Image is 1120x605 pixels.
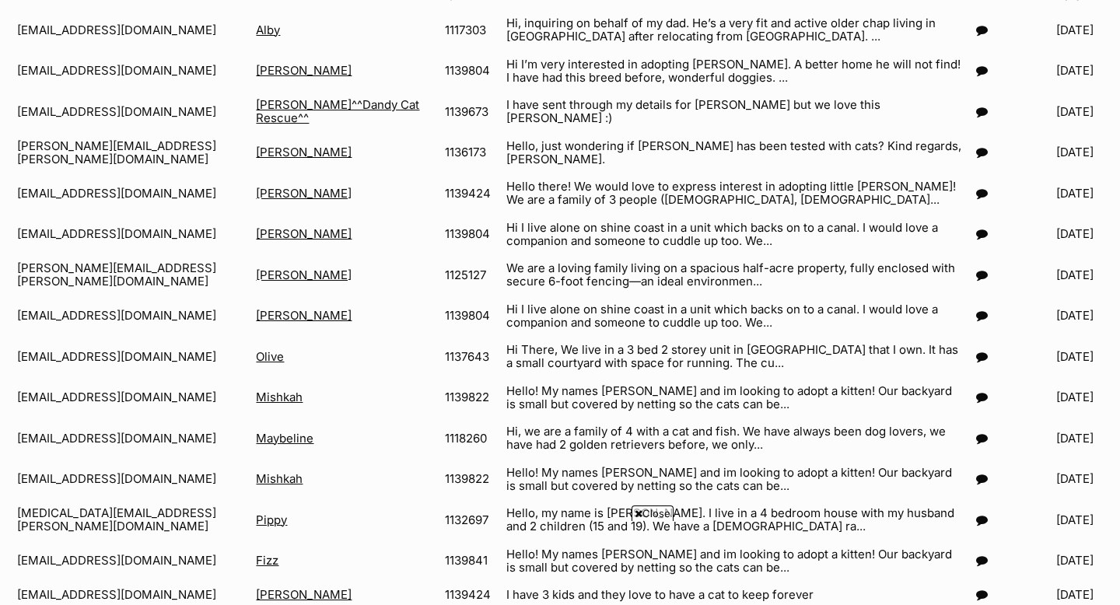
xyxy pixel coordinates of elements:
[1056,378,1109,418] td: [DATE]
[500,500,968,540] td: Hello, my name is [PERSON_NAME]. I live in a 4 bedroom house with my husband and 2 children (15 a...
[11,10,248,50] td: [EMAIL_ADDRESS][DOMAIN_NAME]
[11,500,248,540] td: [MEDICAL_DATA][EMAIL_ADDRESS][PERSON_NAME][DOMAIN_NAME]
[439,215,499,254] td: 1139804
[500,378,968,418] td: Hello! My names [PERSON_NAME] and im looking to adopt a kitten! Our backyard is small but covered...
[500,51,968,91] td: Hi I’m very interested in adopting [PERSON_NAME]. A better home he will not find! I have had this...
[11,296,248,336] td: [EMAIL_ADDRESS][DOMAIN_NAME]
[256,145,352,159] a: [PERSON_NAME]
[11,133,248,173] td: [PERSON_NAME][EMAIL_ADDRESS][PERSON_NAME][DOMAIN_NAME]
[500,10,968,50] td: Hi, inquiring on behalf of my dad. He’s a very fit and active older chap living in [GEOGRAPHIC_DA...
[11,255,248,295] td: [PERSON_NAME][EMAIL_ADDRESS][PERSON_NAME][DOMAIN_NAME]
[1056,215,1109,254] td: [DATE]
[11,173,248,213] td: [EMAIL_ADDRESS][DOMAIN_NAME]
[1056,296,1109,336] td: [DATE]
[500,337,968,376] td: Hi There, We live in a 3 bed 2 storey unit in [GEOGRAPHIC_DATA] that I own. It has a small courty...
[500,460,968,499] td: Hello! My names [PERSON_NAME] and im looking to adopt a kitten! Our backyard is small but covered...
[256,226,352,241] a: [PERSON_NAME]
[439,255,499,295] td: 1125127
[439,460,499,499] td: 1139822
[256,63,352,78] a: [PERSON_NAME]
[11,418,248,458] td: [EMAIL_ADDRESS][DOMAIN_NAME]
[439,92,499,131] td: 1139673
[11,215,248,254] td: [EMAIL_ADDRESS][DOMAIN_NAME]
[500,133,968,173] td: Hello, just wondering if [PERSON_NAME] has been tested with cats? Kind regards, [PERSON_NAME].
[500,92,968,131] td: I have sent through my details for [PERSON_NAME] but we love this [PERSON_NAME] :)
[1056,51,1109,91] td: [DATE]
[256,23,280,37] a: Alby
[256,268,352,282] a: [PERSON_NAME]
[11,378,248,418] td: [EMAIL_ADDRESS][DOMAIN_NAME]
[439,10,499,50] td: 1117303
[11,92,248,131] td: [EMAIL_ADDRESS][DOMAIN_NAME]
[1056,418,1109,458] td: [DATE]
[11,460,248,499] td: [EMAIL_ADDRESS][DOMAIN_NAME]
[439,500,499,540] td: 1132697
[1056,173,1109,213] td: [DATE]
[439,296,499,336] td: 1139804
[500,296,968,336] td: Hi I live alone on shine coast in a unit which backs on to a canal. I would love a companion and ...
[256,587,352,602] a: [PERSON_NAME]
[500,173,968,213] td: Hello there! We would love to express interest in adopting little [PERSON_NAME]! We are a family ...
[256,431,313,446] a: Maybeline
[256,512,287,527] a: Pippy
[11,337,248,376] td: [EMAIL_ADDRESS][DOMAIN_NAME]
[256,390,303,404] a: Mishkah
[256,471,303,486] a: Mishkah
[439,173,499,213] td: 1139424
[1056,255,1109,295] td: [DATE]
[500,215,968,254] td: Hi I live alone on shine coast in a unit which backs on to a canal. I would love a companion and ...
[500,418,968,458] td: Hi, we are a family of 4 with a cat and fish. We have always been dog lovers, we have had 2 golde...
[256,553,278,568] a: Fizz
[1056,133,1109,173] td: [DATE]
[11,51,248,91] td: [EMAIL_ADDRESS][DOMAIN_NAME]
[1056,92,1109,131] td: [DATE]
[256,308,352,323] a: [PERSON_NAME]
[256,186,352,201] a: [PERSON_NAME]
[1056,500,1109,540] td: [DATE]
[500,255,968,295] td: We are a loving family living on a spacious half-acre property, fully enclosed with secure 6-foot...
[439,133,499,173] td: 1136173
[1056,337,1109,376] td: [DATE]
[439,378,499,418] td: 1139822
[439,418,499,458] td: 1118260
[1056,541,1109,581] td: [DATE]
[632,505,674,521] span: Close
[439,337,499,376] td: 1137643
[256,349,284,364] a: Olive
[11,541,248,581] td: [EMAIL_ADDRESS][DOMAIN_NAME]
[439,51,499,91] td: 1139804
[1056,10,1109,50] td: [DATE]
[1056,460,1109,499] td: [DATE]
[256,97,419,125] a: [PERSON_NAME]^^Dandy Cat Rescue^^
[277,527,843,597] iframe: Advertisement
